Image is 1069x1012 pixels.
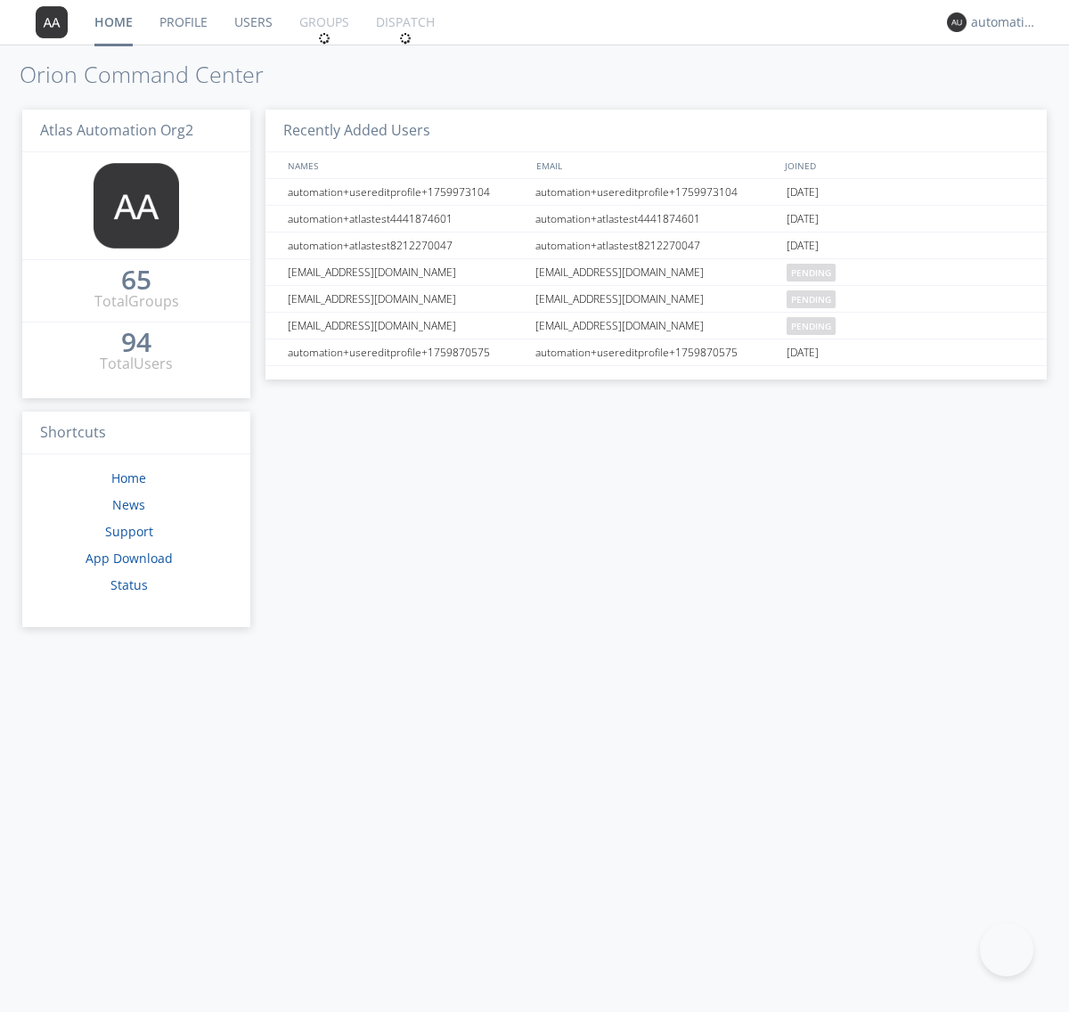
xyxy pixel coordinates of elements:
div: automation+atlastest4441874601 [531,206,782,232]
span: [DATE] [787,206,819,233]
h3: Shortcuts [22,412,250,455]
div: [EMAIL_ADDRESS][DOMAIN_NAME] [283,313,530,339]
a: Status [110,576,148,593]
img: 373638.png [947,12,967,32]
div: [EMAIL_ADDRESS][DOMAIN_NAME] [283,286,530,312]
div: [EMAIL_ADDRESS][DOMAIN_NAME] [531,313,782,339]
div: automation+usereditprofile+1759870575 [283,339,530,365]
div: 65 [121,271,151,289]
a: Support [105,523,153,540]
span: [DATE] [787,233,819,259]
img: spin.svg [399,32,412,45]
div: automation+atlastest8212270047 [283,233,530,258]
img: 373638.png [94,163,179,249]
span: [DATE] [787,339,819,366]
div: Total Users [100,354,173,374]
iframe: Toggle Customer Support [980,923,1033,976]
div: [EMAIL_ADDRESS][DOMAIN_NAME] [283,259,530,285]
a: automation+usereditprofile+1759973104automation+usereditprofile+1759973104[DATE] [265,179,1047,206]
a: [EMAIL_ADDRESS][DOMAIN_NAME][EMAIL_ADDRESS][DOMAIN_NAME]pending [265,259,1047,286]
div: automation+atlastest8212270047 [531,233,782,258]
div: automation+usereditprofile+1759973104 [283,179,530,205]
div: [EMAIL_ADDRESS][DOMAIN_NAME] [531,286,782,312]
a: [EMAIL_ADDRESS][DOMAIN_NAME][EMAIL_ADDRESS][DOMAIN_NAME]pending [265,313,1047,339]
img: 373638.png [36,6,68,38]
div: automation+atlas0009+org2 [971,13,1038,31]
span: Atlas Automation Org2 [40,120,193,140]
a: [EMAIL_ADDRESS][DOMAIN_NAME][EMAIL_ADDRESS][DOMAIN_NAME]pending [265,286,1047,313]
span: pending [787,290,836,308]
div: 94 [121,333,151,351]
div: [EMAIL_ADDRESS][DOMAIN_NAME] [531,259,782,285]
div: EMAIL [532,152,780,178]
a: App Download [86,550,173,567]
span: [DATE] [787,179,819,206]
span: pending [787,317,836,335]
div: Total Groups [94,291,179,312]
a: automation+atlastest8212270047automation+atlastest8212270047[DATE] [265,233,1047,259]
div: NAMES [283,152,527,178]
a: automation+atlastest4441874601automation+atlastest4441874601[DATE] [265,206,1047,233]
a: 65 [121,271,151,291]
div: automation+atlastest4441874601 [283,206,530,232]
div: automation+usereditprofile+1759973104 [531,179,782,205]
a: News [112,496,145,513]
span: pending [787,264,836,282]
a: automation+usereditprofile+1759870575automation+usereditprofile+1759870575[DATE] [265,339,1047,366]
div: JOINED [780,152,1030,178]
div: automation+usereditprofile+1759870575 [531,339,782,365]
img: spin.svg [318,32,330,45]
a: Home [111,469,146,486]
a: 94 [121,333,151,354]
h3: Recently Added Users [265,110,1047,153]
